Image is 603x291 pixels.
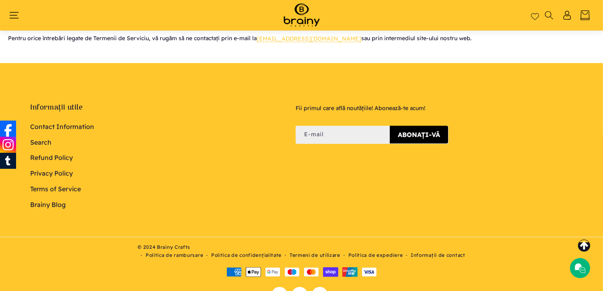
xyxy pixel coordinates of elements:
h2: Informații utile [30,103,284,113]
button: Abonați-vă [390,126,448,143]
img: Chat icon [574,262,586,274]
a: Politica de expediere [348,251,403,259]
img: Brainy Crafts [276,2,328,28]
a: Informații de contact [411,251,465,259]
div: Fii primul care află noutățiile! Abonează-te acum! [296,103,591,113]
p: © 2024 Brainy Crafts [138,243,465,251]
a: Wishlist page link [531,11,539,19]
summary: Căutați [544,11,554,20]
a: Politica de confidențialitate [211,251,282,259]
a: Termeni de utilizare [290,251,340,259]
a: [EMAIL_ADDRESS][DOMAIN_NAME] [257,35,361,42]
a: Terms of Service [30,181,81,197]
summary: Meniu [13,11,23,20]
p: Pentru orice întrebări legate de Termenii de Serviciu, vă rugăm să ne contactați prin e-mail la s... [8,33,595,44]
a: Search [30,135,51,150]
a: Brainy Blog [30,197,66,213]
a: Contact Information [30,121,94,135]
a: Refund Policy [30,150,73,166]
a: Privacy Policy [30,166,73,181]
a: Politica de rambursare [146,251,203,259]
